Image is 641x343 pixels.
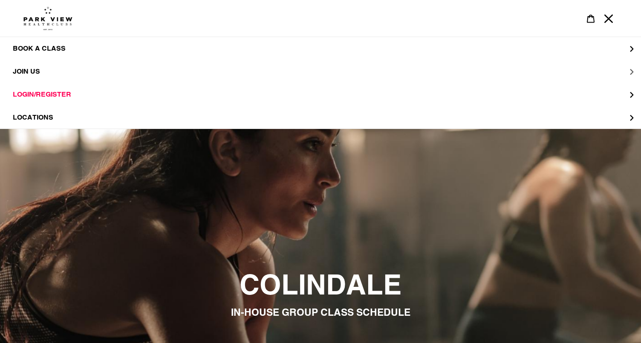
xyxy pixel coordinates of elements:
[600,9,618,28] button: Menu
[231,306,410,317] span: IN-HOUSE GROUP CLASS SCHEDULE
[88,268,553,301] h2: COLINDALE
[13,113,53,122] span: LOCATIONS
[13,90,71,99] span: LOGIN/REGISTER
[13,44,66,52] span: BOOK A CLASS
[13,67,40,76] span: JOIN US
[23,6,72,30] img: Park view health clubs is a gym near you.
